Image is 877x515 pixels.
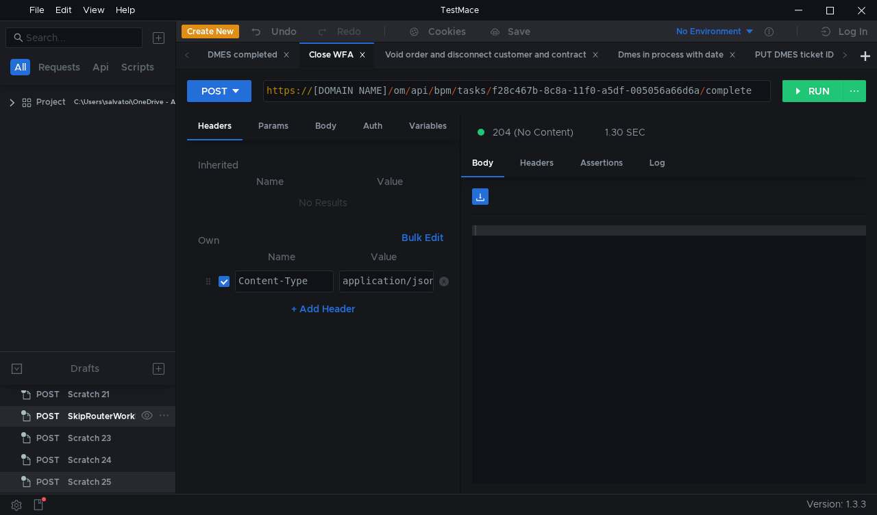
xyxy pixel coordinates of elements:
h6: Inherited [198,157,449,173]
button: POST [187,80,251,102]
div: Variables [398,114,458,139]
button: Create New [182,25,239,38]
button: + Add Header [286,301,361,317]
div: Params [247,114,299,139]
div: Cookies [428,23,466,40]
div: Drafts [71,360,99,377]
span: POST [36,406,60,427]
button: Bulk Edit [396,229,449,246]
div: Body [461,151,504,177]
div: Project [36,92,66,112]
th: Value [331,173,449,190]
h6: Own [198,232,396,249]
div: Save [508,27,530,36]
button: Api [88,59,113,75]
div: Headers [187,114,243,140]
div: C:\Users\salvatoi\OneDrive - AMDOCS\Backup Folders\Documents\testmace\Project [74,92,351,112]
nz-embed-empty: No Results [299,197,347,209]
div: No Environment [676,25,741,38]
div: PUT DMES ticket ID [755,48,846,62]
div: Scratch 24 [68,450,112,470]
div: DMES completed [208,48,290,62]
div: Undo [271,23,297,40]
button: Requests [34,59,84,75]
span: POST [36,428,60,449]
button: RUN [782,80,843,102]
div: Log In [839,23,867,40]
input: Search... [26,30,134,45]
div: Assertions [569,151,634,176]
div: Redo [337,23,361,40]
div: Headers [509,151,565,176]
th: Value [334,249,434,265]
div: Scratch 21 [68,384,110,405]
button: No Environment [660,21,755,42]
div: 1.30 SEC [605,126,645,138]
th: Name [209,173,331,190]
th: Name [230,249,334,265]
div: Scratch 23 [68,428,111,449]
button: All [10,59,30,75]
div: Body [304,114,347,139]
span: Version: 1.3.3 [806,494,866,514]
div: SkipRouterWorkItem [68,406,153,427]
span: POST [36,450,60,470]
div: Log [639,151,676,176]
div: POST [201,84,227,99]
div: Void order and disconnect customer and contract [385,48,599,62]
button: Scripts [117,59,158,75]
div: Scratch 25 [68,472,111,492]
div: Close WFA [309,48,366,62]
span: POST [36,472,60,492]
button: Redo [306,21,371,42]
div: Dmes in process with date [618,48,736,62]
div: Auth [352,114,393,139]
span: 204 (No Content) [493,125,573,140]
button: Undo [239,21,306,42]
span: POST [36,384,60,405]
